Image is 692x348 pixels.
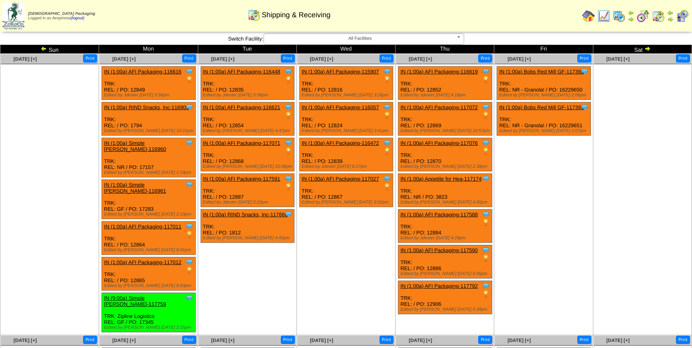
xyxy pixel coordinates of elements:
[499,128,591,133] div: Edited by [PERSON_NAME] [DATE] 2:07pm
[203,93,294,98] div: Edited by Jdexter [DATE] 5:58pm
[102,180,196,219] div: TRK: REL: GF / PO: 17283
[284,67,292,75] img: Tooltip
[593,45,692,54] td: Sat
[482,210,490,218] img: Tooltip
[482,111,490,119] img: PO
[203,140,280,146] a: IN (1:00a) AFI Packaging-117071
[606,338,629,343] a: [DATE] [+]
[302,176,379,182] a: IN (1:00a) AFI Packaging-117027
[211,56,234,62] a: [DATE] [+]
[667,16,674,22] img: arrowright.gif
[606,56,629,62] a: [DATE] [+]
[400,200,492,205] div: Edited by [PERSON_NAME] [DATE] 4:00pm
[494,45,593,54] td: Fri
[267,34,453,43] span: All Facilities
[628,10,634,16] img: arrowleft.gif
[478,336,492,344] button: Print
[637,10,649,22] img: calendarblend.gif
[104,140,166,152] a: IN (1:00a) Simple [PERSON_NAME]-116960
[104,283,195,288] div: Edited by [PERSON_NAME] [DATE] 8:50pm
[102,257,196,291] div: TRK: REL: / PO: 12865
[482,175,490,183] img: Tooltip
[499,93,591,98] div: Edited by [PERSON_NAME] [DATE] 2:06pm
[409,56,432,62] a: [DATE] [+]
[28,12,95,16] span: [DEMOGRAPHIC_DATA] Packaging
[299,102,393,136] div: TRK: REL: / PO: 12824
[41,45,47,52] img: arrowleft.gif
[398,138,492,171] div: TRK: REL: / PO: 12870
[310,338,333,343] span: [DATE] [+]
[185,103,193,111] img: Tooltip
[185,181,193,189] img: Tooltip
[499,104,584,110] a: IN (1:00a) Bobs Red Mill GF-117393
[580,103,589,111] img: Tooltip
[400,164,492,169] div: Edited by [PERSON_NAME] [DATE] 2:38pm
[185,266,193,274] img: PO
[482,147,490,155] img: PO
[482,254,490,262] img: PO
[14,338,37,343] span: [DATE] [+]
[302,140,379,146] a: IN (1:00a) AFI Packaging-116472
[102,138,196,177] div: TRK: REL: NR / PO: 17157
[400,307,492,312] div: Edited by [PERSON_NAME] [DATE] 6:39pm
[409,338,432,343] span: [DATE] [+]
[507,338,531,343] a: [DATE] [+]
[582,10,595,22] img: home.gif
[284,103,292,111] img: Tooltip
[14,56,37,62] a: [DATE] [+]
[262,11,331,19] span: Shipping & Receiving
[102,102,196,136] div: TRK: REL: / PO: 1794
[281,336,295,344] button: Print
[185,222,193,230] img: Tooltip
[28,12,95,20] span: Logged in as Aespinosa
[211,338,234,343] a: [DATE] [+]
[482,290,490,298] img: PO
[182,336,196,344] button: Print
[201,67,294,100] div: TRK: REL: / PO: 12835
[112,338,136,343] a: [DATE] [+]
[248,8,260,21] img: calendarinout.gif
[383,103,391,111] img: Tooltip
[201,210,294,243] div: TRK: REL: / PO: 1812
[104,212,195,217] div: Edited by [PERSON_NAME] [DATE] 2:19pm
[482,246,490,254] img: Tooltip
[185,75,193,83] img: PO
[112,56,136,62] a: [DATE] [+]
[400,283,478,289] a: IN (1:00a) AFI Packaging-117792
[0,45,99,54] td: Sun
[203,176,280,182] a: IN (1:00a) AFI Packaging-117591
[383,139,391,147] img: Tooltip
[396,45,494,54] td: Thu
[104,182,166,194] a: IN (1:00a) Simple [PERSON_NAME]-116961
[482,218,490,226] img: PO
[284,75,292,83] img: PO
[296,45,395,54] td: Wed
[398,174,492,207] div: TRK: REL: NR / PO: 3823
[104,248,195,252] div: Edited by [PERSON_NAME] [DATE] 8:41pm
[383,67,391,75] img: Tooltip
[482,67,490,75] img: Tooltip
[310,56,333,62] a: [DATE] [+]
[597,10,610,22] img: line_graph.gif
[482,103,490,111] img: Tooltip
[203,164,294,169] div: Edited by [PERSON_NAME] [DATE] 10:46pm
[201,174,294,207] div: TRK: REL: / PO: 12887
[499,69,584,75] a: IN (1:00a) Bobs Red Mill GF-117392
[299,67,393,100] div: TRK: REL: / PO: 12816
[497,102,591,136] div: TRK: REL: NR - Granola! / PO: 16229651
[198,45,296,54] td: Tue
[379,54,394,63] button: Print
[71,16,84,20] a: (logout)
[2,2,24,29] img: zoroco-logo-small.webp
[302,164,393,169] div: Edited by Jdexter [DATE] 8:27pm
[398,210,492,243] div: TRK: REL: / PO: 12884
[201,138,294,171] div: TRK: REL: / PO: 12868
[613,10,625,22] img: calendarprod.gif
[398,102,492,136] div: TRK: REL: / PO: 12869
